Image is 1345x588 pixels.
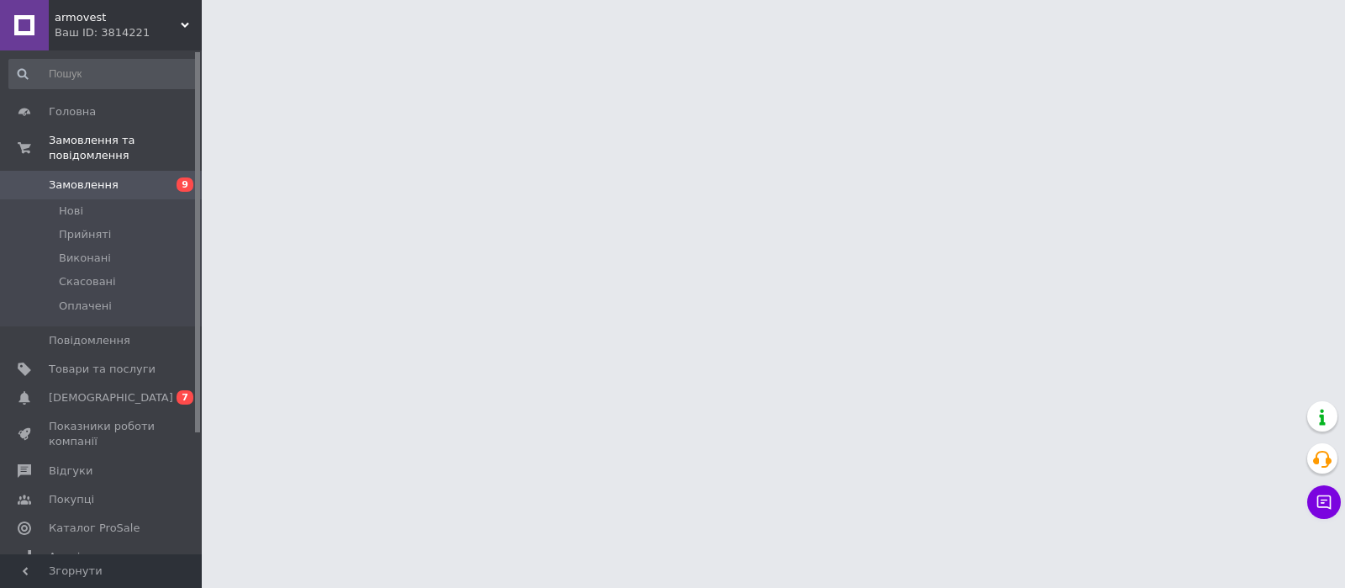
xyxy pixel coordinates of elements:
span: Показники роботи компанії [49,419,156,449]
span: Оплачені [59,299,112,314]
span: Головна [49,104,96,119]
span: Нові [59,204,83,219]
span: [DEMOGRAPHIC_DATA] [49,390,173,405]
span: Прийняті [59,227,111,242]
input: Пошук [8,59,198,89]
span: Каталог ProSale [49,521,140,536]
div: Ваш ID: 3814221 [55,25,202,40]
span: Замовлення та повідомлення [49,133,202,163]
button: Чат з покупцем [1307,485,1341,519]
span: Скасовані [59,274,116,289]
span: 7 [177,390,193,405]
span: Покупці [49,492,94,507]
span: Виконані [59,251,111,266]
span: Замовлення [49,177,119,193]
span: Повідомлення [49,333,130,348]
span: Відгуки [49,464,92,479]
span: Аналітика [49,549,107,564]
span: Товари та послуги [49,362,156,377]
span: armovest [55,10,181,25]
span: 9 [177,177,193,192]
